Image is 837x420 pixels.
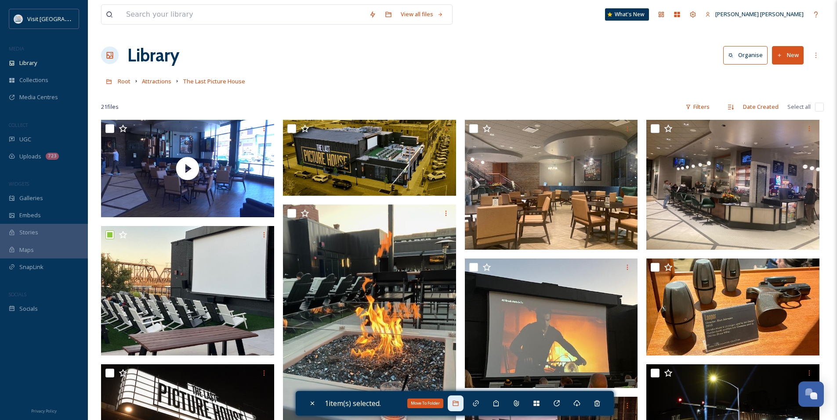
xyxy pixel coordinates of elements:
[798,381,824,407] button: Open Chat
[739,98,783,115] div: Date Created
[723,46,772,64] a: Organise
[19,305,38,313] span: Socials
[122,5,365,24] input: Search your library
[19,59,37,67] span: Library
[19,228,38,237] span: Stories
[31,405,57,416] a: Privacy Policy
[715,10,804,18] span: [PERSON_NAME] [PERSON_NAME]
[118,77,130,85] span: Root
[407,398,443,408] div: Move To Folder
[19,211,41,219] span: Embeds
[396,6,448,23] a: View all files
[19,194,43,202] span: Galleries
[787,103,811,111] span: Select all
[118,76,130,86] a: Root
[325,398,381,408] span: 1 item(s) selected.
[465,120,638,250] img: Last-Picture-House-Rooftop (4).jpg
[605,8,649,21] a: What's New
[723,46,768,64] button: Organise
[101,103,119,111] span: 21 file s
[19,135,31,144] span: UGC
[701,6,808,23] a: [PERSON_NAME] [PERSON_NAME]
[646,120,819,250] img: Last-Picture-House-Rooftop (3).jpg
[19,76,48,84] span: Collections
[183,77,245,85] span: The Last Picture House
[46,153,59,160] div: 723
[142,76,171,86] a: Attractions
[9,122,28,128] span: COLLECT
[465,258,638,388] img: Last-Picture-House-Rooftop.jpg
[183,76,245,86] a: The Last Picture House
[19,263,43,271] span: SnapLink
[14,14,23,23] img: QCCVB_VISIT_vert_logo_4c_tagline_122019.svg
[101,226,274,356] img: Last-Picture-House-Rooftop (2).jpg
[19,152,41,161] span: Uploads
[9,45,24,52] span: MEDIA
[31,408,57,414] span: Privacy Policy
[127,42,179,68] a: Library
[646,258,819,356] img: Props on display.jpg
[142,77,171,85] span: Attractions
[772,46,804,64] button: New
[9,180,29,187] span: WIDGETS
[681,98,714,115] div: Filters
[27,14,95,23] span: Visit [GEOGRAPHIC_DATA]
[19,246,34,254] span: Maps
[19,93,58,101] span: Media Centres
[283,120,456,196] img: Last-Picture-House-Rooftop (5).jpg
[101,120,274,217] img: thumbnail
[9,291,26,298] span: SOCIALS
